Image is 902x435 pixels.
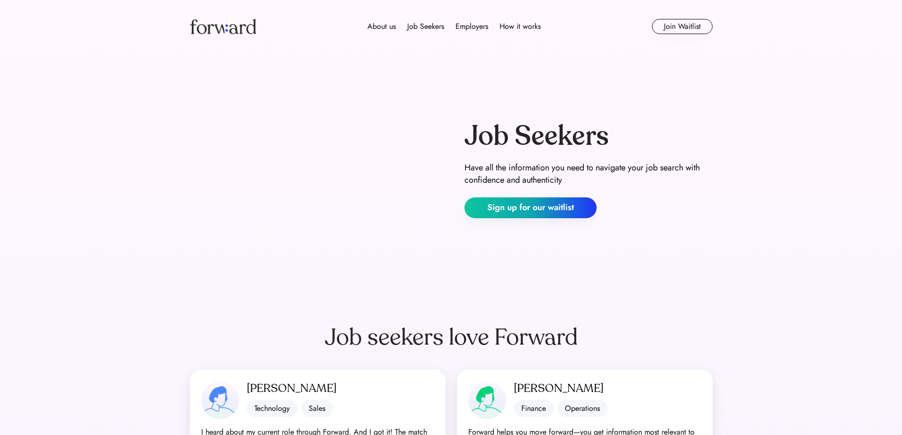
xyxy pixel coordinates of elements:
div: How it works [500,21,541,32]
button: Sign up for our waitlist [464,197,597,218]
div: Job seekers love Forward [325,324,578,351]
div: Finance [514,400,554,417]
div: Operations [557,400,607,417]
div: Technology [247,400,297,417]
img: headshot_employer.png [468,381,506,419]
div: Job Seekers [407,21,444,32]
img: headshot_job-seeker.png [201,381,239,419]
div: [PERSON_NAME] [514,381,701,396]
div: Job Seekers [464,122,609,151]
div: Employers [455,21,488,32]
img: Forward logo [190,19,256,34]
div: Have all the information you need to navigate your job search with confidence and authenticity [464,162,713,186]
button: Join Waitlist [652,19,713,34]
img: yH5BAEAAAAALAAAAAABAAEAAAIBRAA7 [190,72,438,267]
div: About us [367,21,396,32]
div: Sales [301,400,333,417]
div: [PERSON_NAME] [247,381,434,396]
